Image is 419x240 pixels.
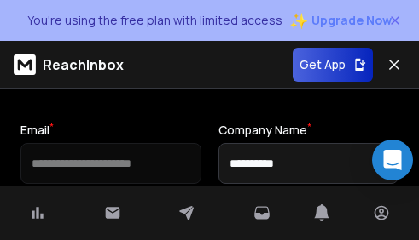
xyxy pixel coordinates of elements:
[311,12,392,29] span: Upgrade Now
[289,9,308,32] span: ✨
[43,54,124,75] p: ReachInbox
[27,12,282,29] p: You're using the free plan with limited access
[293,48,373,82] button: Get App
[218,124,311,136] label: Company Name
[289,3,392,37] button: ✨Upgrade Now
[372,140,413,180] div: Open Intercom Messenger
[20,124,54,136] label: Email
